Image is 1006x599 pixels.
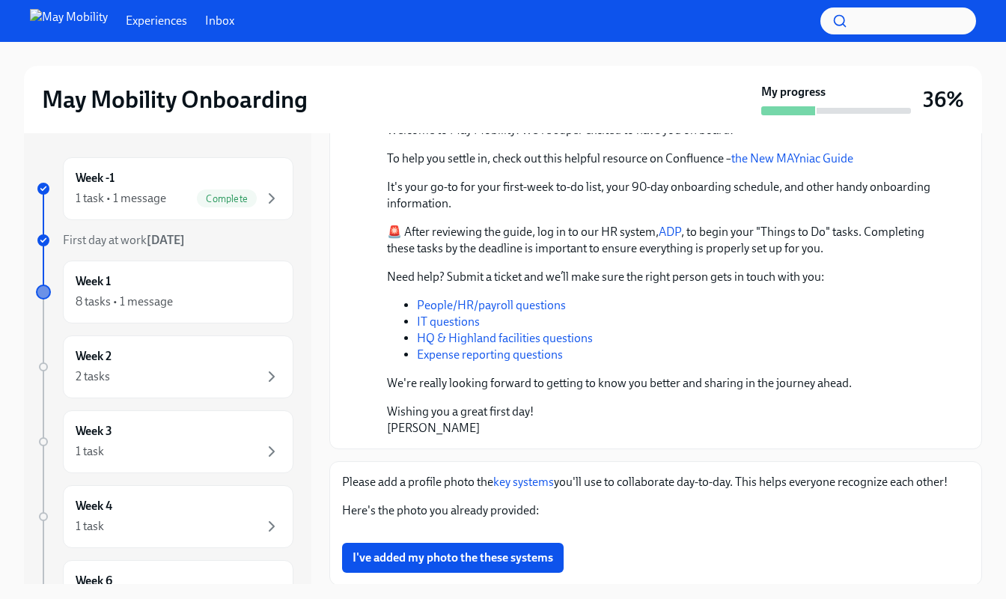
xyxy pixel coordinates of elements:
a: ADP [659,225,681,239]
h2: May Mobility Onboarding [42,85,308,115]
p: Here's the photo you already provided: [342,502,969,519]
span: I've added my photo the these systems [353,550,553,565]
p: Need help? Submit a ticket and we’ll make sure the right person gets in touch with you: [387,269,945,285]
h6: Week 2 [76,348,112,365]
p: It's your go-to for your first-week to-do list, your 90-day onboarding schedule, and other handy ... [387,179,945,212]
a: HQ & Highland facilities questions [417,331,593,345]
a: Inbox [205,13,234,29]
button: I've added my photo the these systems [342,543,564,573]
a: Week 18 tasks • 1 message [36,261,293,323]
strong: [DATE] [147,233,185,247]
a: the New MAYniac Guide [731,151,853,165]
p: Wishing you a great first day! [PERSON_NAME] [387,404,945,437]
div: 1 task [76,443,104,460]
a: Week 31 task [36,410,293,473]
img: May Mobility [30,9,108,33]
a: IT questions [417,314,480,329]
a: Week 22 tasks [36,335,293,398]
h6: Week 3 [76,423,112,440]
div: 1 task • 1 message [76,190,166,207]
div: 8 tasks • 1 message [76,294,173,310]
div: 1 task [76,518,104,535]
a: key systems [493,475,554,489]
h6: Week -1 [76,170,115,186]
p: 🚨 After reviewing the guide, log in to our HR system, , to begin your "Things to Do" tasks. Compl... [387,224,945,257]
a: Expense reporting questions [417,347,563,362]
h6: Week 4 [76,498,112,514]
p: We're really looking forward to getting to know you better and sharing in the journey ahead. [387,375,945,392]
p: Please add a profile photo the you'll use to collaborate day-to-day. This helps everyone recogniz... [342,474,969,490]
div: 2 tasks [76,368,110,385]
a: First day at work[DATE] [36,232,293,249]
a: People/HR/payroll questions [417,298,566,312]
strong: My progress [761,84,826,100]
h3: 36% [923,86,964,113]
span: First day at work [63,233,185,247]
a: Week -11 task • 1 messageComplete [36,157,293,220]
p: To help you settle in, check out this helpful resource on Confluence – [387,150,853,167]
span: Complete [197,193,257,204]
a: Week 41 task [36,485,293,548]
h6: Week 1 [76,273,111,290]
a: Experiences [126,13,187,29]
h6: Week 6 [76,573,112,589]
